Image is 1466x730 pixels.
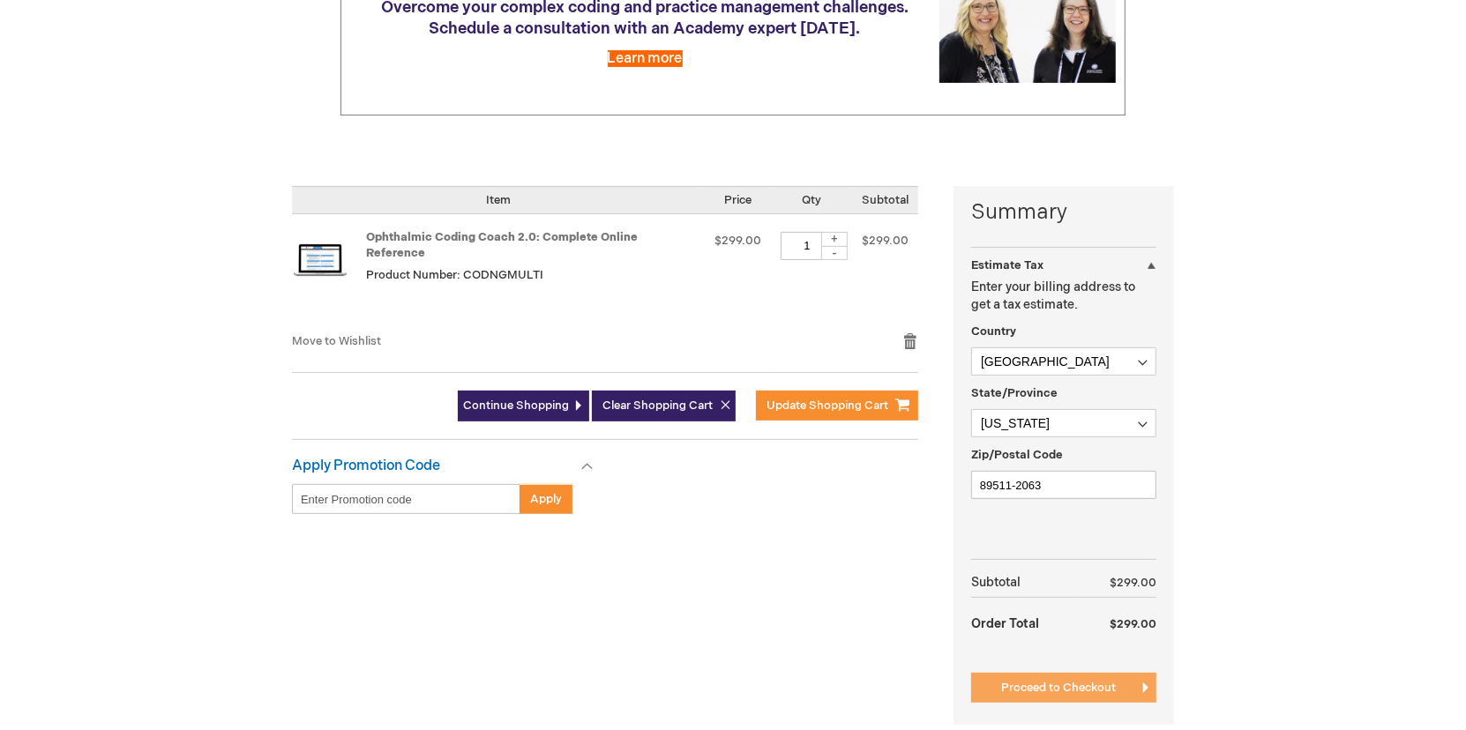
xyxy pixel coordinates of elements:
[520,484,572,514] button: Apply
[862,234,909,248] span: $299.00
[971,448,1063,462] span: Zip/Postal Code
[714,234,761,248] span: $299.00
[458,391,589,421] a: Continue Shopping
[292,484,520,514] input: Enter Promotion code
[971,569,1076,598] th: Subtotal
[292,458,440,474] strong: Apply Promotion Code
[1001,681,1116,695] span: Proceed to Checkout
[602,399,713,413] span: Clear Shopping Cart
[366,230,638,261] a: Ophthalmic Coding Coach 2.0: Complete Online Reference
[971,386,1058,400] span: State/Province
[971,324,1016,339] span: Country
[1110,617,1156,631] span: $299.00
[971,197,1156,227] strong: Summary
[608,50,683,67] a: Learn more
[971,258,1043,272] strong: Estimate Tax
[971,673,1156,703] button: Proceed to Checkout
[463,399,569,413] span: Continue Shopping
[366,268,543,282] span: Product Number: CODNGMULTI
[862,193,909,207] span: Subtotal
[292,232,348,288] img: Ophthalmic Coding Coach 2.0: Complete Online Reference
[292,232,366,315] a: Ophthalmic Coding Coach 2.0: Complete Online Reference
[756,391,918,421] button: Update Shopping Cart
[821,232,848,247] div: +
[767,399,888,413] span: Update Shopping Cart
[724,193,752,207] span: Price
[971,607,1039,638] strong: Order Total
[971,279,1156,314] p: Enter your billing address to get a tax estimate.
[821,246,848,260] div: -
[781,232,834,260] input: Qty
[292,334,381,348] a: Move to Wishlist
[592,391,736,421] button: Clear Shopping Cart
[530,492,562,506] span: Apply
[486,193,511,207] span: Item
[1110,576,1156,590] span: $299.00
[802,193,821,207] span: Qty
